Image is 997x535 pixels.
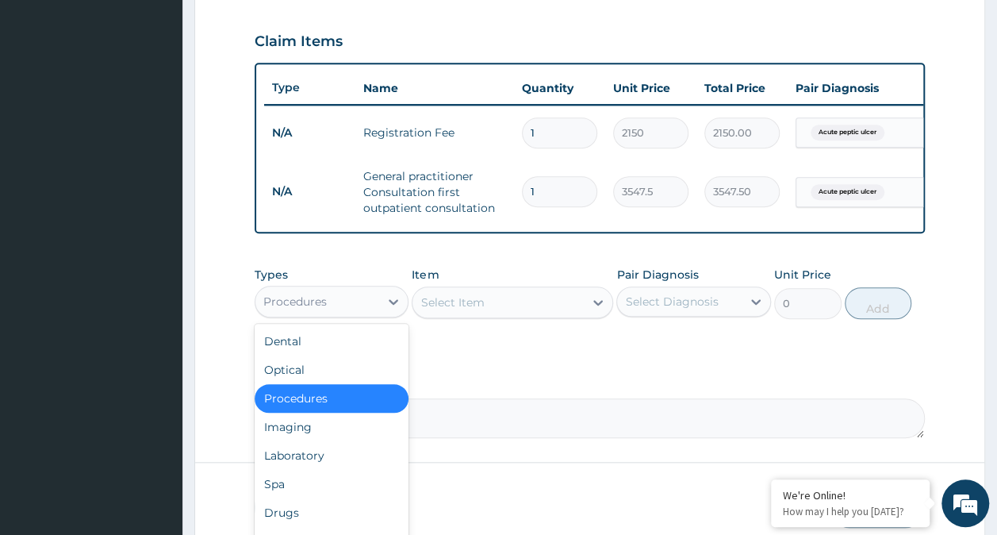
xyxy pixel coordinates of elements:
span: Acute peptic ulcer [811,184,884,200]
div: Drugs [255,498,409,527]
div: Select Item [420,294,484,310]
div: Procedures [255,384,409,413]
img: d_794563401_company_1708531726252_794563401 [29,79,64,119]
div: Select Diagnosis [625,294,718,310]
div: Procedures [263,294,327,310]
div: Minimize live chat window [260,8,298,46]
h3: Claim Items [255,33,343,51]
div: Spa [255,470,409,498]
label: Comment [255,376,926,390]
th: Total Price [696,72,788,104]
div: We're Online! [783,488,918,502]
td: N/A [264,118,355,148]
p: How may I help you today? [783,505,918,518]
textarea: Type your message and hit 'Enter' [8,362,302,418]
th: Unit Price [605,72,696,104]
th: Pair Diagnosis [788,72,962,104]
span: We're online! [92,164,219,325]
label: Pair Diagnosis [616,267,698,283]
div: Laboratory [255,441,409,470]
label: Item [412,267,439,283]
label: Unit Price [774,267,831,283]
th: Name [355,72,514,104]
td: General practitioner Consultation first outpatient consultation [355,160,514,224]
span: Acute peptic ulcer [811,125,884,140]
th: Type [264,73,355,102]
td: Registration Fee [355,117,514,148]
div: Imaging [255,413,409,441]
label: Types [255,268,288,282]
div: Optical [255,356,409,384]
div: Chat with us now [82,89,267,110]
button: Add [845,287,912,319]
td: N/A [264,177,355,206]
div: Dental [255,327,409,356]
th: Quantity [514,72,605,104]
